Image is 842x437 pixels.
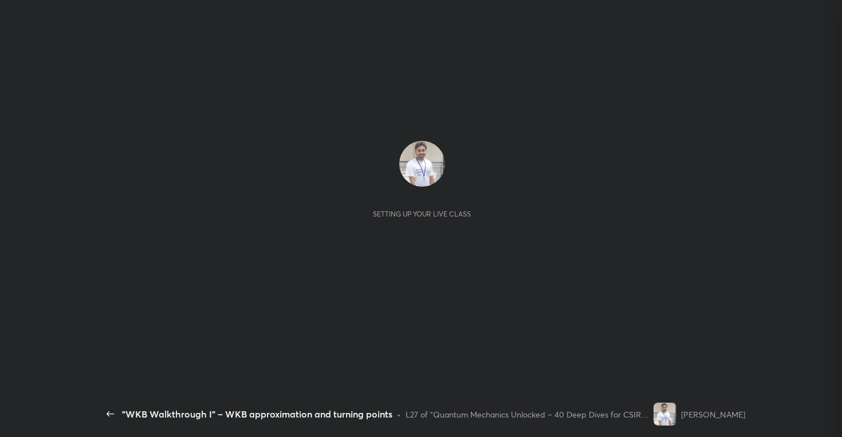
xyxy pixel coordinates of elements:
div: Setting up your live class [373,210,471,218]
img: 5fec7a98e4a9477db02da60e09992c81.jpg [399,141,445,187]
div: • [397,408,401,420]
div: L27 of "Quantum Mechanics Unlocked – 40 Deep Dives for CSIR NET" [406,408,650,420]
div: "WKB Walkthrough I" – WKB approximation and turning points [122,407,392,421]
div: [PERSON_NAME] [681,408,745,420]
img: 5fec7a98e4a9477db02da60e09992c81.jpg [654,403,676,426]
